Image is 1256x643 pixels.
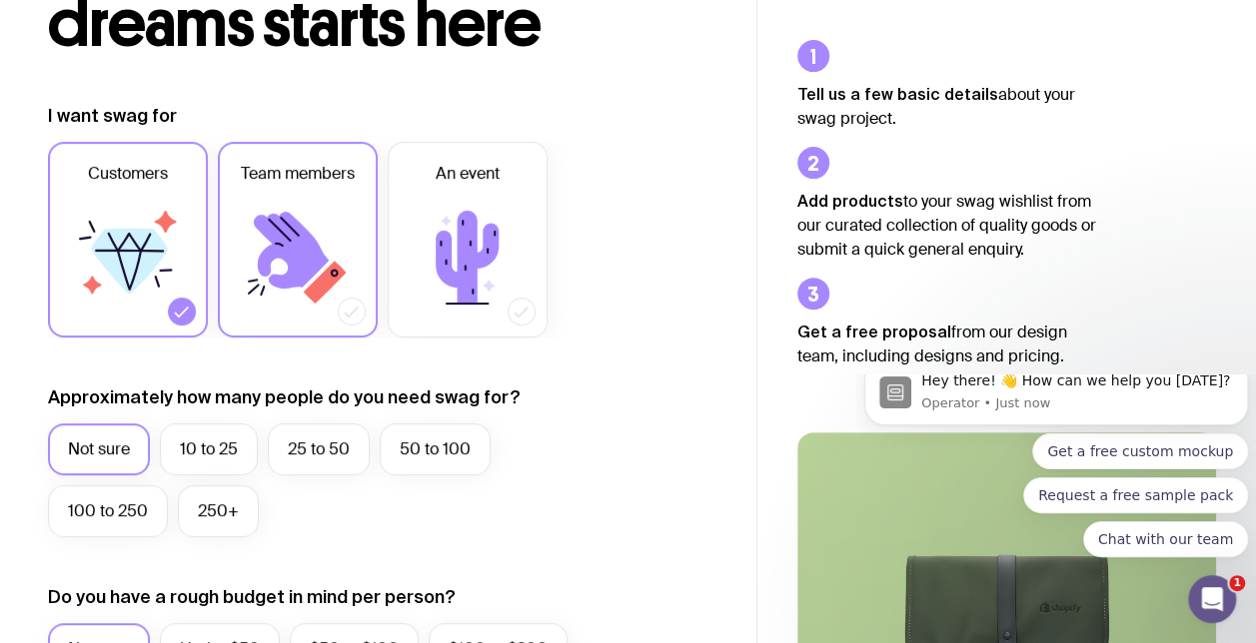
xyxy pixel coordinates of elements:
label: 25 to 50 [268,423,370,475]
strong: Get a free proposal [797,322,951,340]
label: 10 to 25 [160,423,258,475]
p: Message from Operator, sent Just now [65,20,377,38]
span: An event [436,162,500,186]
button: Quick reply: Request a free sample pack [167,103,392,139]
button: Quick reply: Chat with our team [227,147,392,183]
strong: Tell us a few basic details [797,85,998,103]
label: 50 to 100 [380,423,491,475]
p: to your swag wishlist from our curated collection of quality goods or submit a quick general enqu... [797,189,1097,262]
iframe: Intercom live chat [1188,575,1236,623]
label: Do you have a rough budget in mind per person? [48,585,456,609]
label: 100 to 250 [48,485,168,537]
label: Not sure [48,423,150,475]
span: Customers [88,162,168,186]
button: Quick reply: Get a free custom mockup [176,59,392,95]
strong: Add products [797,192,903,210]
span: 1 [1229,575,1245,591]
div: Quick reply options [8,59,392,183]
iframe: Intercom notifications message [856,374,1256,589]
span: Team members [241,162,355,186]
label: I want swag for [48,104,177,128]
p: about your swag project. [797,82,1097,131]
label: 250+ [178,485,259,537]
p: from our design team, including designs and pricing. [797,320,1097,368]
label: Approximately how many people do you need swag for? [48,385,521,409]
img: Profile image for Operator [23,2,55,34]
